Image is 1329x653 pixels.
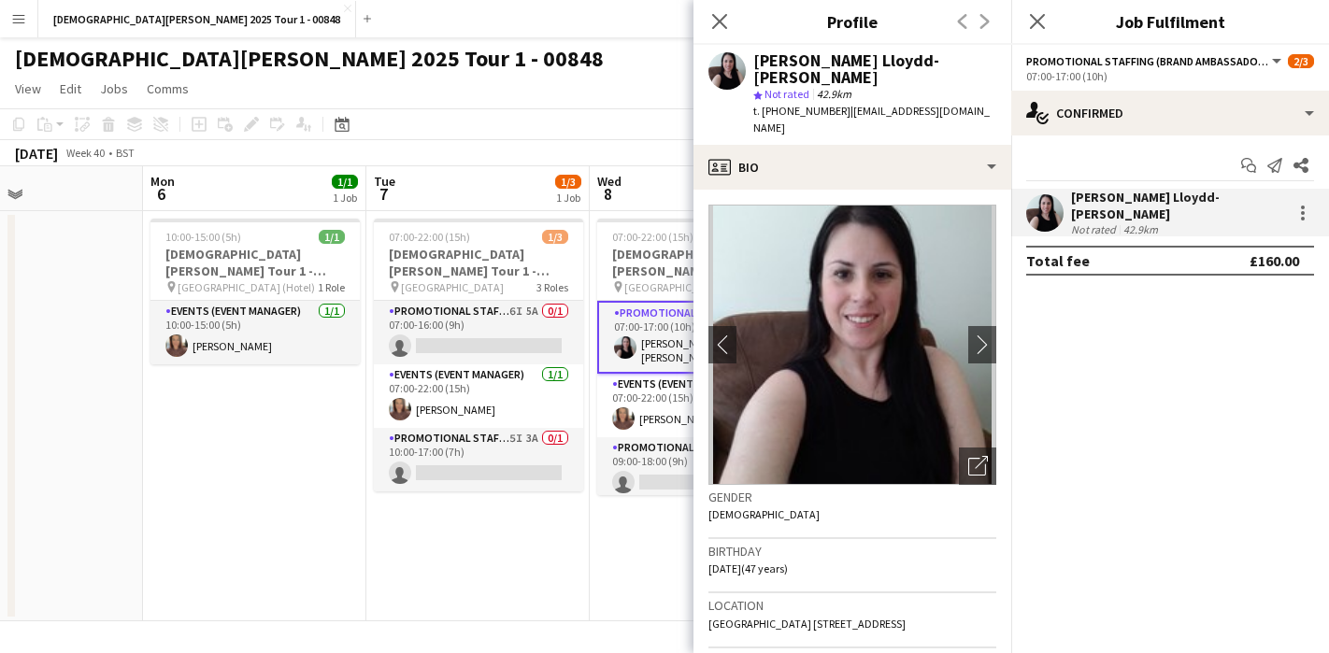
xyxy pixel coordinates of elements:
[332,175,358,189] span: 1/1
[708,205,996,485] img: Crew avatar or photo
[612,230,693,244] span: 07:00-22:00 (15h)
[1071,189,1284,222] div: [PERSON_NAME] Lloydd-[PERSON_NAME]
[708,617,906,631] span: [GEOGRAPHIC_DATA] [STREET_ADDRESS]
[60,80,81,97] span: Edit
[15,80,41,97] span: View
[1011,9,1329,34] h3: Job Fulfilment
[765,87,809,101] span: Not rated
[1026,69,1314,83] div: 07:00-17:00 (10h)
[148,183,175,205] span: 6
[624,280,727,294] span: [GEOGRAPHIC_DATA]
[371,183,395,205] span: 7
[15,144,58,163] div: [DATE]
[753,52,996,86] div: [PERSON_NAME] Lloydd-[PERSON_NAME]
[555,175,581,189] span: 1/3
[147,80,189,97] span: Comms
[597,437,807,501] app-card-role: Promotional Staffing (Brand Ambassadors)8I4A0/109:00-18:00 (9h)
[1071,222,1120,236] div: Not rated
[693,9,1011,34] h3: Profile
[178,280,315,294] span: [GEOGRAPHIC_DATA] (Hotel)
[374,428,583,491] app-card-role: Promotional Staffing (Brand Ambassadors)5I3A0/110:00-17:00 (7h)
[708,561,788,575] span: [DATE] (47 years)
[1026,251,1090,270] div: Total fee
[139,77,196,101] a: Comms
[150,219,360,364] app-job-card: 10:00-15:00 (5h)1/1[DEMOGRAPHIC_DATA][PERSON_NAME] Tour 1 - 00848 - Travel Day [GEOGRAPHIC_DATA] ...
[708,543,996,560] h3: Birthday
[597,374,807,437] app-card-role: Events (Event Manager)1/107:00-22:00 (15h)[PERSON_NAME]
[401,280,504,294] span: [GEOGRAPHIC_DATA]
[753,104,850,118] span: t. [PHONE_NUMBER]
[374,173,395,190] span: Tue
[542,230,568,244] span: 1/3
[1120,222,1162,236] div: 42.9km
[813,87,855,101] span: 42.9km
[374,301,583,364] app-card-role: Promotional Staffing (Brand Ambassadors)6I5A0/107:00-16:00 (9h)
[1288,54,1314,68] span: 2/3
[100,80,128,97] span: Jobs
[597,173,622,190] span: Wed
[52,77,89,101] a: Edit
[150,246,360,279] h3: [DEMOGRAPHIC_DATA][PERSON_NAME] Tour 1 - 00848 - Travel Day
[7,77,49,101] a: View
[693,145,1011,190] div: Bio
[708,507,820,521] span: [DEMOGRAPHIC_DATA]
[15,45,604,73] h1: [DEMOGRAPHIC_DATA][PERSON_NAME] 2025 Tour 1 - 00848
[556,191,580,205] div: 1 Job
[1026,54,1284,68] button: Promotional Staffing (Brand Ambassadors)
[597,246,807,279] h3: [DEMOGRAPHIC_DATA][PERSON_NAME] Tour 1 - 00848 - [GEOGRAPHIC_DATA]
[38,1,356,37] button: [DEMOGRAPHIC_DATA][PERSON_NAME] 2025 Tour 1 - 00848
[1011,91,1329,135] div: Confirmed
[93,77,136,101] a: Jobs
[594,183,622,205] span: 8
[374,219,583,491] app-job-card: 07:00-22:00 (15h)1/3[DEMOGRAPHIC_DATA][PERSON_NAME] Tour 1 - 00848 - [GEOGRAPHIC_DATA] [GEOGRAPHI...
[708,597,996,614] h3: Location
[318,280,345,294] span: 1 Role
[374,364,583,428] app-card-role: Events (Event Manager)1/107:00-22:00 (15h)[PERSON_NAME]
[116,146,135,160] div: BST
[597,301,807,374] app-card-role: Promotional Staffing (Brand Ambassadors)1/107:00-17:00 (10h)[PERSON_NAME] Lloydd-[PERSON_NAME]
[753,104,990,135] span: | [EMAIL_ADDRESS][DOMAIN_NAME]
[374,246,583,279] h3: [DEMOGRAPHIC_DATA][PERSON_NAME] Tour 1 - 00848 - [GEOGRAPHIC_DATA]
[319,230,345,244] span: 1/1
[708,489,996,505] h3: Gender
[333,191,357,205] div: 1 Job
[1026,54,1269,68] span: Promotional Staffing (Brand Ambassadors)
[1250,251,1299,270] div: £160.00
[389,230,470,244] span: 07:00-22:00 (15h)
[62,146,108,160] span: Week 40
[959,447,996,485] div: Open photos pop-in
[150,301,360,364] app-card-role: Events (Event Manager)1/110:00-15:00 (5h)[PERSON_NAME]
[597,219,807,495] app-job-card: 07:00-22:00 (15h)2/3[DEMOGRAPHIC_DATA][PERSON_NAME] Tour 1 - 00848 - [GEOGRAPHIC_DATA] [GEOGRAPHI...
[536,280,568,294] span: 3 Roles
[150,173,175,190] span: Mon
[165,230,241,244] span: 10:00-15:00 (5h)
